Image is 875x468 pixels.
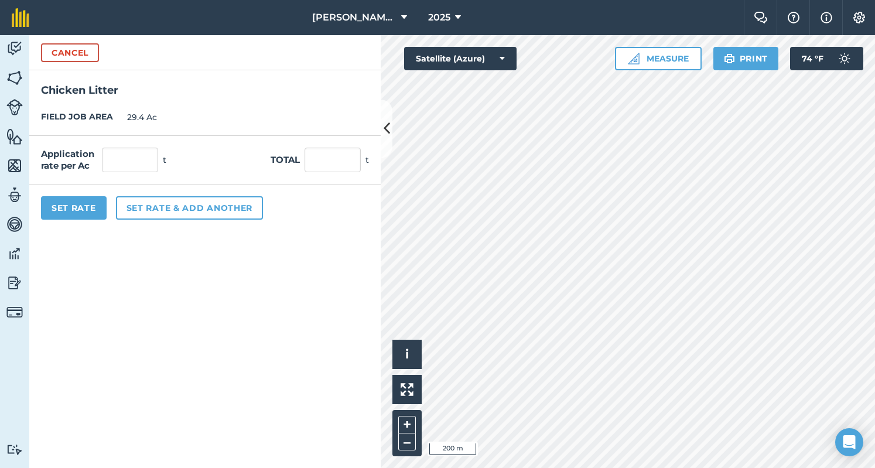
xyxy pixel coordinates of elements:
[41,43,99,62] button: Cancel
[615,47,702,70] button: Measure
[802,47,823,70] span: 74 ° F
[116,196,263,220] button: Set rate & add another
[787,12,801,23] img: A question mark icon
[724,52,735,66] img: svg+xml;base64,PHN2ZyB4bWxucz0iaHR0cDovL3d3dy53My5vcmcvMjAwMC9zdmciIHdpZHRoPSIxOSIgaGVpZ2h0PSIyNC...
[835,428,863,456] div: Open Intercom Messenger
[6,274,23,292] img: svg+xml;base64,PD94bWwgdmVyc2lvbj0iMS4wIiBlbmNvZGluZz0idXRmLTgiPz4KPCEtLSBHZW5lcmF0b3I6IEFkb2JlIE...
[6,69,23,87] img: svg+xml;base64,PHN2ZyB4bWxucz0iaHR0cDovL3d3dy53My5vcmcvMjAwMC9zdmciIHdpZHRoPSI1NiIgaGVpZ2h0PSI2MC...
[790,47,863,70] button: 74 °F
[271,153,300,167] label: Total
[41,148,97,172] label: Application rate per Ac
[6,99,23,115] img: svg+xml;base64,PD94bWwgdmVyc2lvbj0iMS4wIiBlbmNvZGluZz0idXRmLTgiPz4KPCEtLSBHZW5lcmF0b3I6IEFkb2JlIE...
[6,40,23,57] img: svg+xml;base64,PD94bWwgdmVyc2lvbj0iMS4wIiBlbmNvZGluZz0idXRmLTgiPz4KPCEtLSBHZW5lcmF0b3I6IEFkb2JlIE...
[852,12,866,23] img: A cog icon
[163,153,166,166] span: t
[392,340,422,369] button: i
[6,157,23,175] img: svg+xml;base64,PHN2ZyB4bWxucz0iaHR0cDovL3d3dy53My5vcmcvMjAwMC9zdmciIHdpZHRoPSI1NiIgaGVpZ2h0PSI2MC...
[628,53,640,64] img: Ruler icon
[365,153,369,166] span: t
[713,47,779,70] button: Print
[398,416,416,433] button: +
[6,186,23,204] img: svg+xml;base64,PD94bWwgdmVyc2lvbj0iMS4wIiBlbmNvZGluZz0idXRmLTgiPz4KPCEtLSBHZW5lcmF0b3I6IEFkb2JlIE...
[6,128,23,145] img: svg+xml;base64,PHN2ZyB4bWxucz0iaHR0cDovL3d3dy53My5vcmcvMjAwMC9zdmciIHdpZHRoPSI1NiIgaGVpZ2h0PSI2MC...
[312,11,397,25] span: [PERSON_NAME] 2023
[6,444,23,455] img: svg+xml;base64,PD94bWwgdmVyc2lvbj0iMS4wIiBlbmNvZGluZz0idXRmLTgiPz4KPCEtLSBHZW5lcmF0b3I6IEFkb2JlIE...
[6,304,23,320] img: svg+xml;base64,PD94bWwgdmVyc2lvbj0iMS4wIiBlbmNvZGluZz0idXRmLTgiPz4KPCEtLSBHZW5lcmF0b3I6IEFkb2JlIE...
[398,433,416,450] button: –
[6,245,23,262] img: svg+xml;base64,PD94bWwgdmVyc2lvbj0iMS4wIiBlbmNvZGluZz0idXRmLTgiPz4KPCEtLSBHZW5lcmF0b3I6IEFkb2JlIE...
[428,11,450,25] span: 2025
[405,347,409,361] span: i
[127,111,157,124] span: 29.4 Ac
[833,47,856,70] img: svg+xml;base64,PD94bWwgdmVyc2lvbj0iMS4wIiBlbmNvZGluZz0idXRmLTgiPz4KPCEtLSBHZW5lcmF0b3I6IEFkb2JlIE...
[821,11,832,25] img: svg+xml;base64,PHN2ZyB4bWxucz0iaHR0cDovL3d3dy53My5vcmcvMjAwMC9zdmciIHdpZHRoPSIxNyIgaGVpZ2h0PSIxNy...
[41,196,107,220] button: Set Rate
[29,70,381,99] h2: Chicken Litter
[41,111,113,124] label: FIELD JOB AREA
[12,8,29,27] img: fieldmargin Logo
[754,12,768,23] img: Two speech bubbles overlapping with the left bubble in the forefront
[6,216,23,233] img: svg+xml;base64,PD94bWwgdmVyc2lvbj0iMS4wIiBlbmNvZGluZz0idXRmLTgiPz4KPCEtLSBHZW5lcmF0b3I6IEFkb2JlIE...
[401,383,413,396] img: Four arrows, one pointing top left, one top right, one bottom right and the last bottom left
[404,47,517,70] button: Satellite (Azure)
